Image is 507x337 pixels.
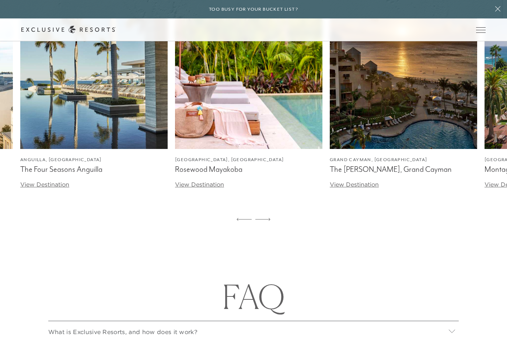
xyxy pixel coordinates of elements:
[476,27,486,32] button: Open navigation
[175,165,322,174] figcaption: Rosewood Mayakoba
[209,6,298,13] h6: Too busy for your bucket list?
[175,181,224,188] a: View Destination
[20,156,168,163] figcaption: Anguilla, [GEOGRAPHIC_DATA]
[330,181,379,188] a: View Destination
[175,156,322,163] figcaption: [GEOGRAPHIC_DATA], [GEOGRAPHIC_DATA]
[330,156,477,163] figcaption: Grand Cayman, [GEOGRAPHIC_DATA]
[20,165,168,174] figcaption: The Four Seasons Anguilla
[20,181,69,188] a: View Destination
[330,165,477,174] figcaption: The [PERSON_NAME], Grand Cayman
[473,303,507,337] iframe: Qualified Messenger
[48,327,197,336] p: What is Exclusive Resorts, and how does it work?
[43,280,465,313] h1: FAQ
